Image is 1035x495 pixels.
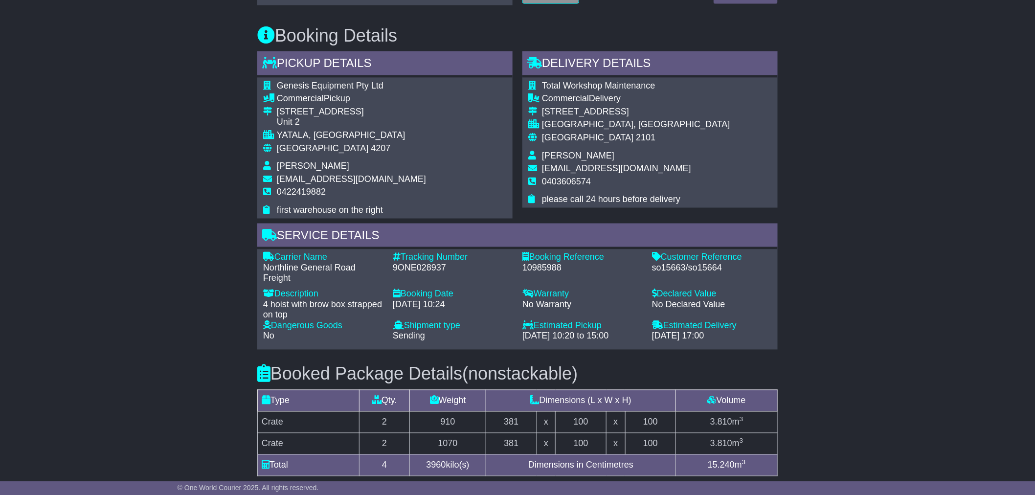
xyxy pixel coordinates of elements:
[257,364,778,384] h3: Booked Package Details
[359,411,410,433] td: 2
[542,93,589,103] span: Commercial
[277,130,426,141] div: YATALA, [GEOGRAPHIC_DATA]
[410,411,486,433] td: 910
[542,119,730,130] div: [GEOGRAPHIC_DATA], [GEOGRAPHIC_DATA]
[652,331,772,342] div: [DATE] 17:00
[263,252,383,263] div: Carrier Name
[263,289,383,300] div: Description
[277,143,368,153] span: [GEOGRAPHIC_DATA]
[263,321,383,332] div: Dangerous Goods
[522,252,642,263] div: Booking Reference
[258,433,360,454] td: Crate
[393,263,513,274] div: 9ONE028937
[257,51,513,78] div: Pickup Details
[258,411,360,433] td: Crate
[486,454,676,476] td: Dimensions in Centimetres
[393,289,513,300] div: Booking Date
[410,433,486,454] td: 1070
[652,300,772,311] div: No Declared Value
[427,460,446,470] span: 3960
[277,174,426,184] span: [EMAIL_ADDRESS][DOMAIN_NAME]
[277,187,326,197] span: 0422419882
[710,439,732,449] span: 3.810
[542,163,691,173] span: [EMAIL_ADDRESS][DOMAIN_NAME]
[676,454,778,476] td: m
[258,390,360,411] td: Type
[652,321,772,332] div: Estimated Delivery
[263,331,274,341] span: No
[393,300,513,311] div: [DATE] 10:24
[359,390,410,411] td: Qty.
[542,194,680,204] span: please call 24 hours before delivery
[676,411,778,433] td: m
[607,433,626,454] td: x
[277,93,324,103] span: Commercial
[257,26,778,45] h3: Booking Details
[359,433,410,454] td: 2
[522,263,642,274] div: 10985988
[257,224,778,250] div: Service Details
[542,133,633,142] span: [GEOGRAPHIC_DATA]
[522,321,642,332] div: Estimated Pickup
[537,433,556,454] td: x
[542,107,730,117] div: [STREET_ADDRESS]
[625,433,676,454] td: 100
[652,263,772,274] div: so15663/so15664
[537,411,556,433] td: x
[740,416,743,423] sup: 3
[393,252,513,263] div: Tracking Number
[371,143,390,153] span: 4207
[178,484,319,492] span: © One World Courier 2025. All rights reserved.
[607,411,626,433] td: x
[556,433,607,454] td: 100
[486,390,676,411] td: Dimensions (L x W x H)
[277,161,349,171] span: [PERSON_NAME]
[556,411,607,433] td: 100
[676,433,778,454] td: m
[277,107,426,117] div: [STREET_ADDRESS]
[522,51,778,78] div: Delivery Details
[676,390,778,411] td: Volume
[393,321,513,332] div: Shipment type
[542,81,655,90] span: Total Workshop Maintenance
[486,411,537,433] td: 381
[393,331,425,341] span: Sending
[522,331,642,342] div: [DATE] 10:20 to 15:00
[542,177,591,186] span: 0403606574
[708,460,735,470] span: 15.240
[410,454,486,476] td: kilo(s)
[263,263,383,284] div: Northline General Road Freight
[410,390,486,411] td: Weight
[652,252,772,263] div: Customer Reference
[740,437,743,445] sup: 3
[710,417,732,427] span: 3.810
[522,289,642,300] div: Warranty
[742,459,746,466] sup: 3
[486,433,537,454] td: 381
[462,364,578,384] span: (nonstackable)
[636,133,655,142] span: 2101
[359,454,410,476] td: 4
[263,300,383,321] div: 4 hoist with brow box strapped on top
[542,151,614,160] span: [PERSON_NAME]
[625,411,676,433] td: 100
[277,117,426,128] div: Unit 2
[652,289,772,300] div: Declared Value
[277,205,383,215] span: first warehouse on the right
[258,454,360,476] td: Total
[277,93,426,104] div: Pickup
[277,81,383,90] span: Genesis Equipment Pty Ltd
[542,93,730,104] div: Delivery
[522,300,642,311] div: No Warranty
